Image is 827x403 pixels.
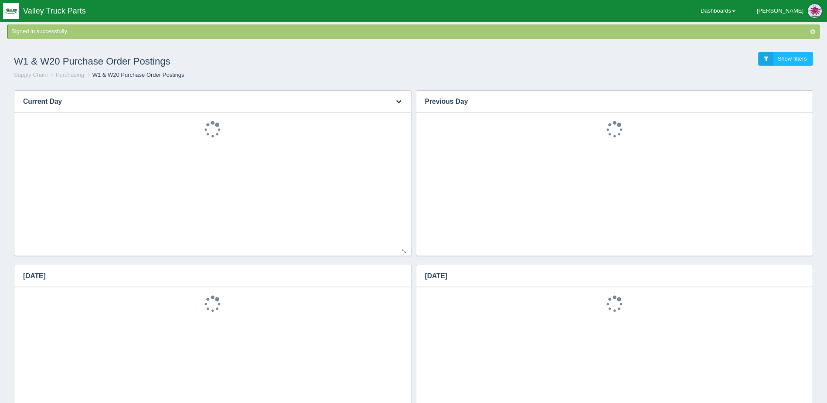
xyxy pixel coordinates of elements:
[416,265,800,287] h3: [DATE]
[11,27,818,36] div: Signed in successfully.
[416,91,800,113] h3: Previous Day
[56,72,84,78] a: Purchasing
[14,265,398,287] h3: [DATE]
[23,7,86,15] span: Valley Truck Parts
[757,2,803,20] div: [PERSON_NAME]
[14,91,385,113] h3: Current Day
[3,3,19,19] img: q1blfpkbivjhsugxdrfq.png
[778,55,807,62] span: Show filters
[14,52,414,71] h1: W1 & W20 Purchase Order Postings
[86,71,184,79] li: W1 & W20 Purchase Order Postings
[808,4,822,18] img: Profile Picture
[14,72,48,78] a: Supply Chain
[758,52,813,66] a: Show filters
